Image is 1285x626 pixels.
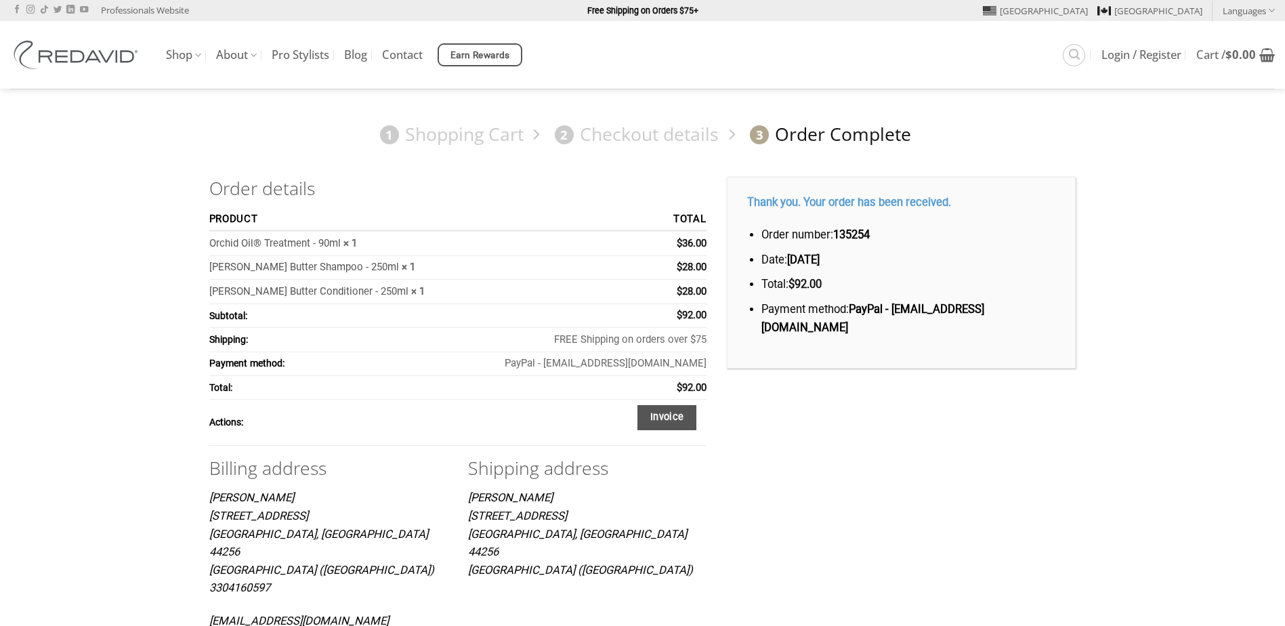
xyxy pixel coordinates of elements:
[209,209,466,232] th: Product
[747,196,951,209] strong: Thank you. Your order has been received.
[761,276,1055,294] li: Total:
[1196,49,1256,60] span: Cart /
[1225,47,1256,62] bdi: 0.00
[677,261,707,273] bdi: 28.00
[468,489,707,579] address: [PERSON_NAME] [STREET_ADDRESS] [GEOGRAPHIC_DATA], [GEOGRAPHIC_DATA] 44256 [GEOGRAPHIC_DATA] ([GEO...
[411,285,425,297] strong: × 1
[209,177,707,201] h2: Order details
[677,381,682,394] span: $
[1196,40,1275,70] a: View cart
[761,251,1055,270] li: Date:
[450,48,510,63] span: Earn Rewards
[209,376,466,400] th: Total:
[761,303,984,334] strong: PayPal - [EMAIL_ADDRESS][DOMAIN_NAME]
[66,5,75,15] a: Follow on LinkedIn
[465,352,706,376] td: PayPal - [EMAIL_ADDRESS][DOMAIN_NAME]
[272,43,329,67] a: Pro Stylists
[209,579,448,598] p: 3304160597
[209,261,399,273] a: [PERSON_NAME] Butter Shampoo - 250ml
[677,285,707,297] bdi: 28.00
[209,400,466,445] th: Actions:
[10,41,146,69] img: REDAVID Salon Products | United States
[468,457,707,480] h2: Shipping address
[13,5,21,15] a: Follow on Facebook
[343,237,357,249] strong: × 1
[209,457,448,480] h2: Billing address
[677,309,707,321] span: 92.00
[677,381,707,394] span: 92.00
[1101,49,1181,60] span: Login / Register
[677,237,682,249] span: $
[465,328,706,352] td: FREE Shipping on orders over $75
[465,209,706,232] th: Total
[677,261,682,273] span: $
[438,43,522,66] a: Earn Rewards
[833,228,870,241] strong: 135254
[637,405,696,430] a: Invoice order number 135254
[1101,43,1181,67] a: Login / Register
[374,123,524,146] a: 1Shopping Cart
[555,125,574,144] span: 2
[209,285,408,297] a: [PERSON_NAME] Butter Conditioner - 250ml
[788,278,822,291] bdi: 92.00
[587,5,698,16] strong: Free Shipping on Orders $75+
[549,123,719,146] a: 2Checkout details
[209,328,466,352] th: Shipping:
[1063,44,1085,66] a: Search
[761,226,1055,245] li: Order number:
[402,261,415,273] strong: × 1
[677,285,682,297] span: $
[761,301,1055,337] li: Payment method:
[216,42,257,68] a: About
[1097,1,1202,21] a: [GEOGRAPHIC_DATA]
[344,43,367,67] a: Blog
[1225,47,1232,62] span: $
[788,278,795,291] span: $
[26,5,35,15] a: Follow on Instagram
[983,1,1088,21] a: [GEOGRAPHIC_DATA]
[209,112,1076,156] nav: Checkout steps
[40,5,48,15] a: Follow on TikTok
[209,352,466,376] th: Payment method:
[382,43,423,67] a: Contact
[1223,1,1275,20] a: Languages
[209,237,341,249] a: Orchid Oil® Treatment - 90ml
[787,253,820,266] strong: [DATE]
[166,42,201,68] a: Shop
[677,309,682,321] span: $
[677,237,707,249] bdi: 36.00
[380,125,399,144] span: 1
[80,5,88,15] a: Follow on YouTube
[54,5,62,15] a: Follow on Twitter
[209,304,466,328] th: Subtotal:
